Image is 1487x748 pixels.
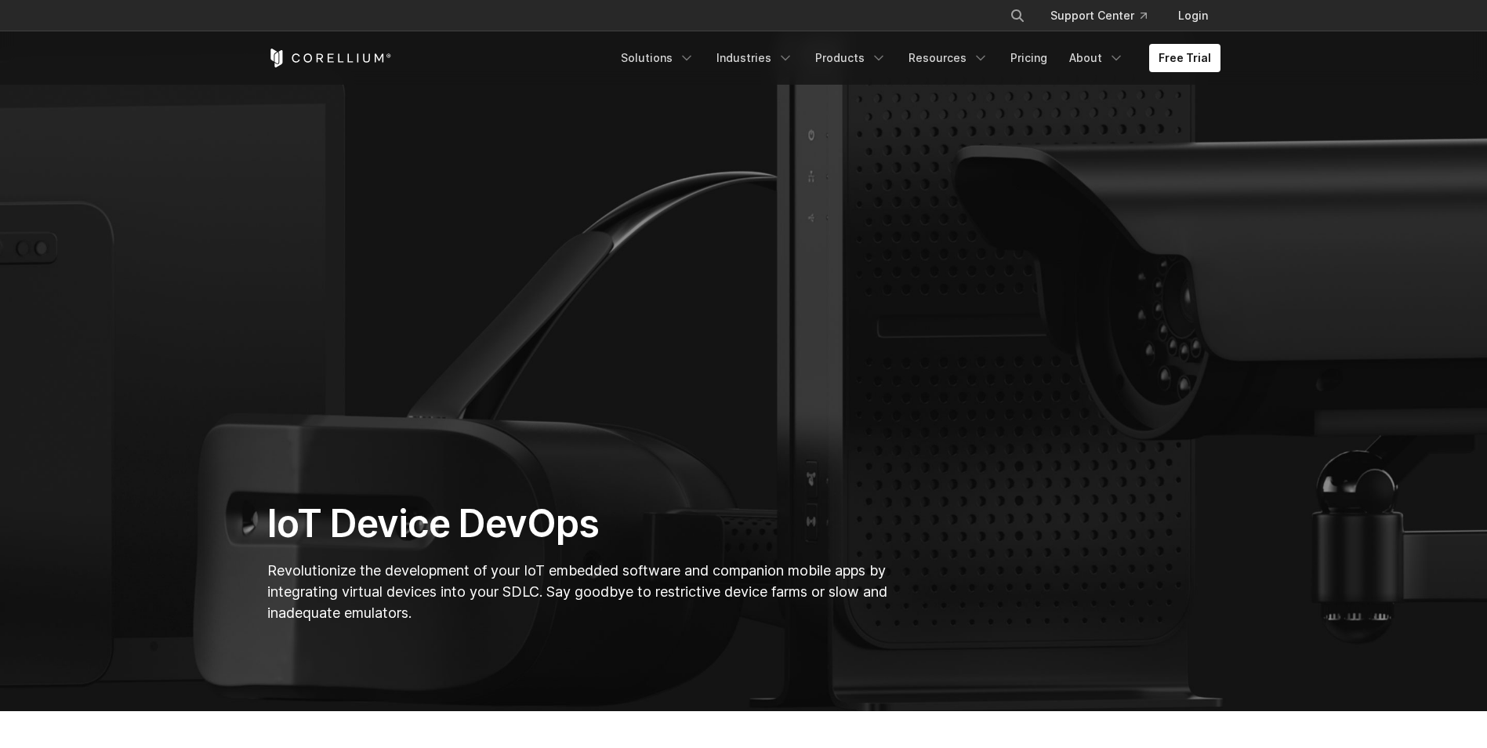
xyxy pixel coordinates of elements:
div: Navigation Menu [991,2,1220,30]
a: Pricing [1001,44,1057,72]
a: Support Center [1038,2,1159,30]
a: Free Trial [1149,44,1220,72]
a: Resources [899,44,998,72]
span: Revolutionize the development of your IoT embedded software and companion mobile apps by integrat... [267,562,887,621]
a: Solutions [611,44,704,72]
a: Login [1166,2,1220,30]
a: Industries [707,44,803,72]
button: Search [1003,2,1032,30]
h1: IoT Device DevOps [267,500,892,547]
div: Navigation Menu [611,44,1220,72]
a: Products [806,44,896,72]
a: Corellium Home [267,49,392,67]
a: About [1060,44,1133,72]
